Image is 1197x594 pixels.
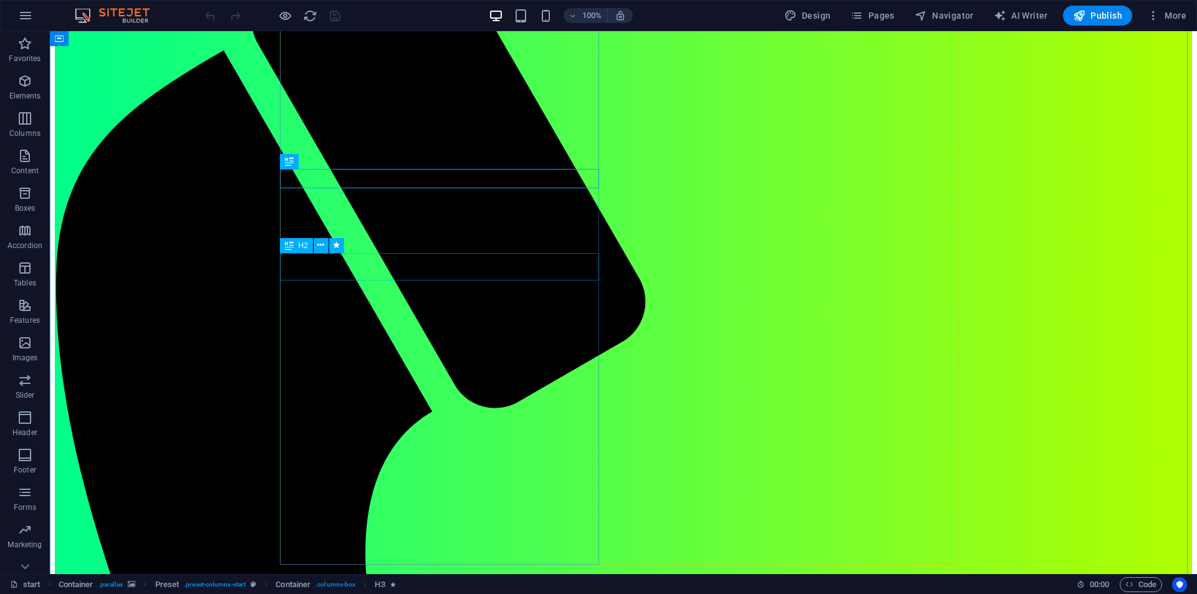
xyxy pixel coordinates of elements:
[14,278,36,288] p: Tables
[784,9,831,22] span: Design
[1120,577,1162,592] button: Code
[564,8,608,23] button: 100%
[9,91,41,101] p: Elements
[14,465,36,475] p: Footer
[315,577,355,592] span: . columns-box
[989,6,1053,26] button: AI Writer
[59,577,396,592] nav: breadcrumb
[303,9,317,23] i: Reload page
[390,581,396,588] i: Element contains an animation
[1090,577,1109,592] span: 00 00
[582,8,602,23] h6: 100%
[12,353,38,363] p: Images
[7,241,42,251] p: Accordion
[1098,580,1100,589] span: :
[302,8,317,23] button: reload
[7,540,42,550] p: Marketing
[10,577,41,592] a: Click to cancel selection. Double-click to open Pages
[779,6,836,26] button: Design
[10,315,40,325] p: Features
[1147,9,1186,22] span: More
[615,10,626,21] i: On resize automatically adjust zoom level to fit chosen device.
[1063,6,1132,26] button: Publish
[1073,9,1122,22] span: Publish
[9,128,41,138] p: Columns
[155,577,180,592] span: Click to select. Double-click to edit
[910,6,979,26] button: Navigator
[845,6,899,26] button: Pages
[1142,6,1191,26] button: More
[16,390,35,400] p: Slider
[251,581,256,588] i: This element is a customizable preset
[9,54,41,64] p: Favorites
[994,9,1048,22] span: AI Writer
[779,6,836,26] div: Design (Ctrl+Alt+Y)
[14,502,36,512] p: Forms
[99,577,123,592] span: . parallax
[299,242,308,249] span: H2
[128,581,135,588] i: This element contains a background
[12,428,37,438] p: Header
[1077,577,1110,592] h6: Session time
[11,166,39,176] p: Content
[15,203,36,213] p: Boxes
[1172,577,1187,592] button: Usercentrics
[59,577,94,592] span: Click to select. Double-click to edit
[277,8,292,23] button: Click here to leave preview mode and continue editing
[1125,577,1156,592] span: Code
[184,577,246,592] span: . preset-columns-start
[375,577,385,592] span: Click to select. Double-click to edit
[276,577,310,592] span: Click to select. Double-click to edit
[72,8,165,23] img: Editor Logo
[915,9,974,22] span: Navigator
[850,9,894,22] span: Pages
